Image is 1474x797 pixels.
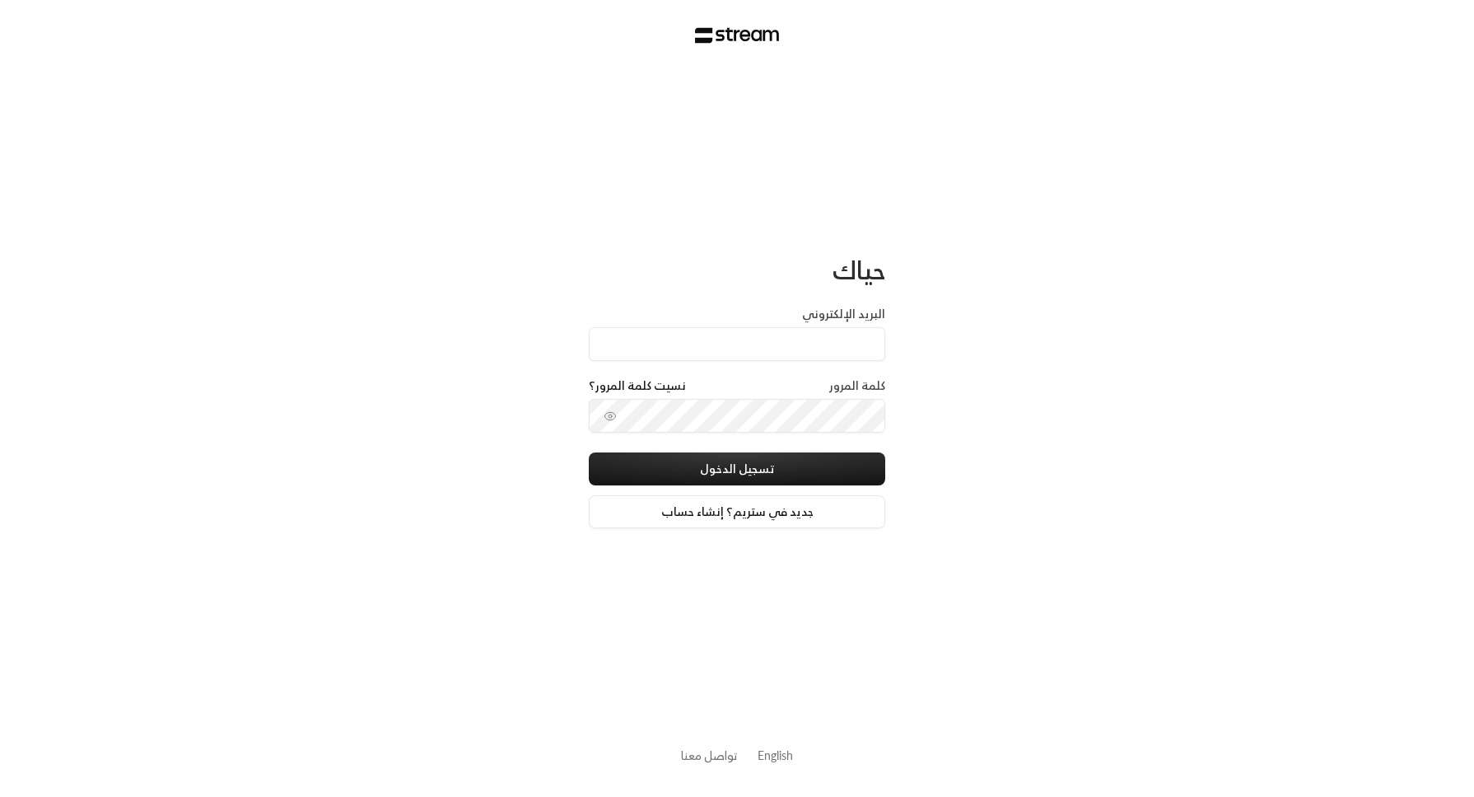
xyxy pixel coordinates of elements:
[681,747,738,764] button: تواصل معنا
[829,377,885,394] label: كلمة المرور
[695,27,780,44] img: Stream Logo
[758,740,793,771] a: English
[681,745,738,766] a: تواصل معنا
[802,306,885,322] label: البريد الإلكتروني
[589,377,686,394] a: نسيت كلمة المرور؟
[833,248,885,292] span: حياك
[597,403,623,429] button: toggle password visibility
[589,495,885,528] a: جديد في ستريم؟ إنشاء حساب
[589,452,885,485] button: تسجيل الدخول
